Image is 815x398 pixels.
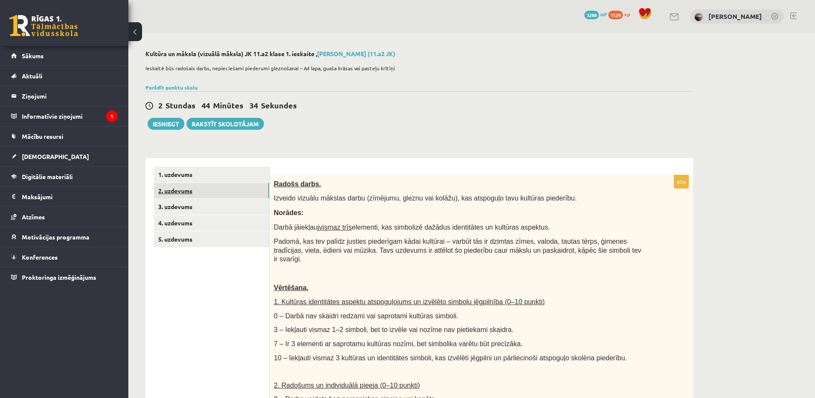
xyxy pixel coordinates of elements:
a: Konferences [11,247,118,267]
span: Mācību resursi [22,132,63,140]
span: 2. Radošums un individuālā pieeja (0–10 punkti) [274,382,420,389]
span: 0 – Darbā nav skaidri redzami vai saprotami kultūras simboli. [274,312,458,320]
span: 44 [202,100,210,110]
img: Mikus Pavlauskis [694,13,703,21]
span: Sākums [22,52,44,60]
span: Radošs darbs. [274,180,321,188]
legend: Informatīvie ziņojumi [22,106,118,126]
span: xp [624,11,630,18]
a: Sākums [11,46,118,66]
p: 40p [674,175,689,189]
h2: Kultūra un māksla (vizuālā māksla) JK 11.a2 klase 1. ieskaite , [145,50,693,57]
a: Informatīvie ziņojumi1 [11,106,118,126]
span: Konferences [22,253,58,261]
a: 1. uzdevums [154,167,269,183]
i: 1 [106,111,118,122]
a: Ziņojumi [11,86,118,106]
span: Minūtes [213,100,243,110]
legend: Maksājumi [22,187,118,206]
span: 10 – Iekļauti vismaz 3 kultūras un identitātes simboli, kas izvēlēti jēgpilni un pārliecinoši ats... [274,354,627,362]
span: [DEMOGRAPHIC_DATA] [22,153,89,160]
a: 3288 mP [584,11,607,18]
span: mP [600,11,607,18]
a: 2. uzdevums [154,183,269,199]
span: Atzīmes [22,213,45,221]
a: [PERSON_NAME] [708,12,762,21]
span: 3288 [584,11,599,19]
span: 1. Kultūras identitātes aspektu atspoguļojums un izvēlēto simbolu jēgpilnība (0–10 punkti) [274,298,545,305]
span: 3 – Iekļauti vismaz 1–2 simboli, bet to izvēle vai nozīme nav pietiekami skaidra. [274,326,513,333]
span: Norādes: [274,209,303,216]
span: Darbā jāiekļauj elementi, kas simbolizē dažādus identitātes un kultūras aspektus. [274,224,550,231]
span: 34 [249,100,258,110]
button: Iesniegt [148,118,184,130]
a: 1129 xp [608,11,634,18]
a: 4. uzdevums [154,215,269,231]
a: Rakstīt skolotājam [187,118,264,130]
a: 3. uzdevums [154,199,269,215]
span: Aktuāli [22,72,42,80]
a: 5. uzdevums [154,231,269,247]
span: 1129 [608,11,623,19]
span: Digitālie materiāli [22,173,73,180]
a: Atzīmes [11,207,118,227]
span: Stundas [166,100,196,110]
a: [DEMOGRAPHIC_DATA] [11,147,118,166]
legend: Ziņojumi [22,86,118,106]
span: 2 [158,100,163,110]
span: Padomā, kas tev palīdz justies piederīgam kādai kultūrai – varbūt tās ir dzimtas zīmes, valoda, t... [274,238,641,263]
a: Motivācijas programma [11,227,118,247]
span: Vērtēšana. [274,284,308,291]
span: 7 – Ir 3 elementi ar saprotamu kultūras nozīmi, bet simbolika varētu būt precīzāka. [274,340,523,347]
body: To enrich screen reader interactions, please activate Accessibility in Grammarly extension settings [9,9,406,18]
a: Aktuāli [11,66,118,86]
a: [PERSON_NAME] (11.a2 JK) [317,50,395,57]
span: Sekundes [261,100,297,110]
a: Parādīt punktu skalu [145,84,198,91]
span: Izveido vizuālu mākslas darbu (zīmējumu, gleznu vai kolāžu), kas atspoguļo tavu kultūras piederību. [274,195,577,202]
span: Motivācijas programma [22,233,89,241]
a: Mācību resursi [11,126,118,146]
a: Digitālie materiāli [11,167,118,186]
a: Rīgas 1. Tālmācības vidusskola [9,15,78,36]
a: Proktoringa izmēģinājums [11,267,118,287]
p: Ieskaitē būs radošais darbs, nepieciešami piederumi gleznošanai – A4 lapa, guaša krāsas vai paste... [145,64,689,72]
u: vismaz trīs [319,224,352,231]
a: Maksājumi [11,187,118,206]
span: Proktoringa izmēģinājums [22,273,96,281]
